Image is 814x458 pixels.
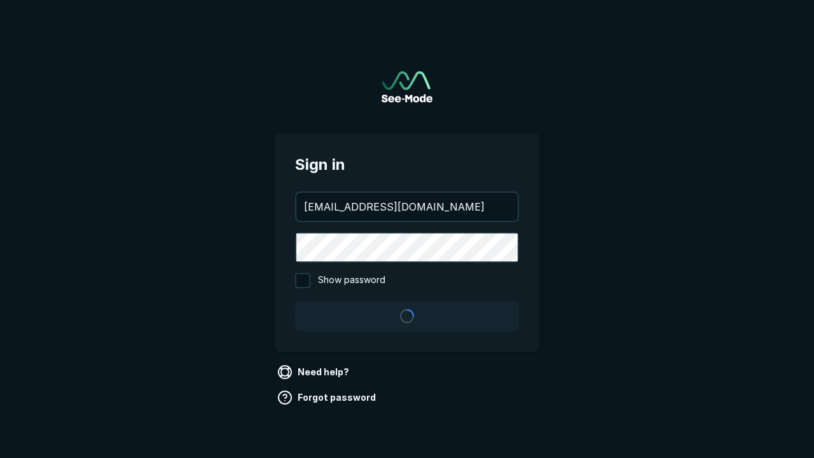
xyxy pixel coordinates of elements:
input: your@email.com [296,193,518,221]
a: Forgot password [275,387,381,408]
span: Show password [318,273,385,288]
a: Go to sign in [382,71,432,102]
img: See-Mode Logo [382,71,432,102]
a: Need help? [275,362,354,382]
span: Sign in [295,153,519,176]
